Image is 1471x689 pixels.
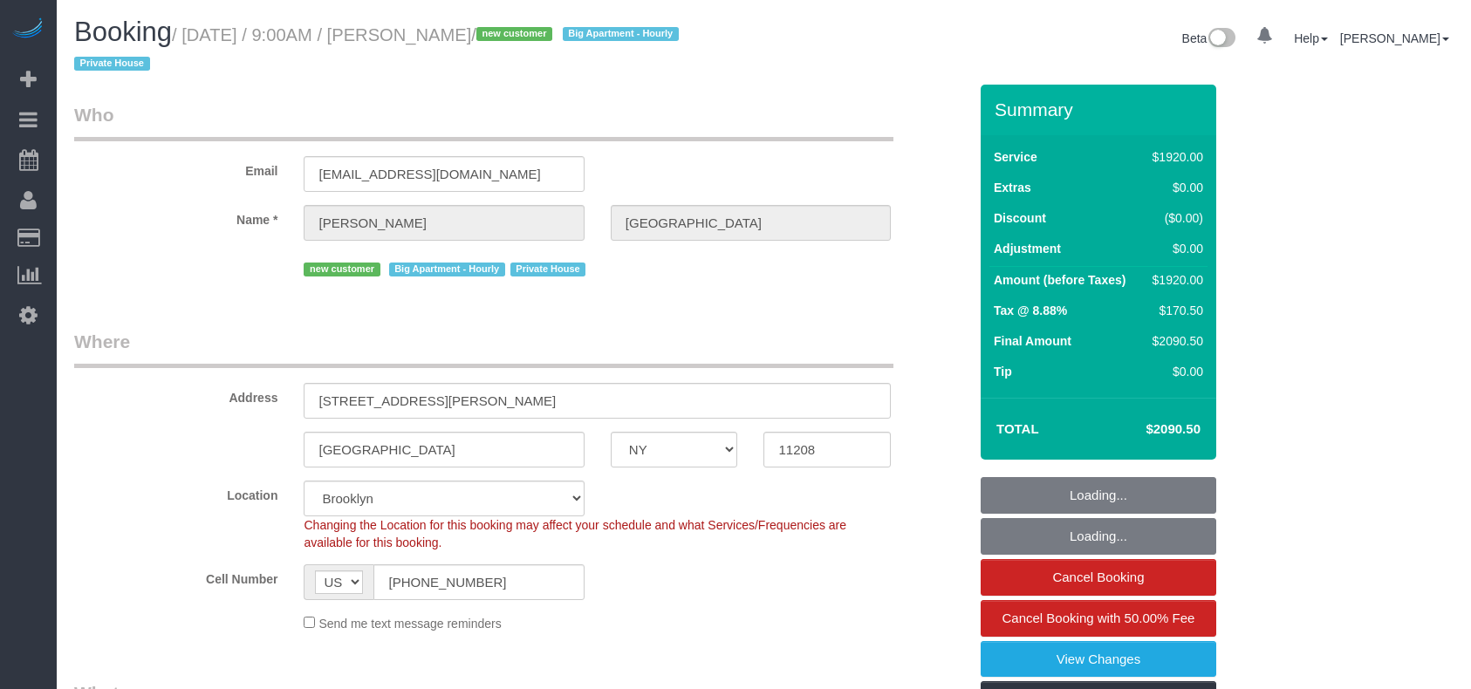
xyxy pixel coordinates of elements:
[74,329,893,368] legend: Where
[510,263,586,276] span: Private House
[994,302,1067,319] label: Tax @ 8.88%
[1147,271,1203,289] div: $1920.00
[981,559,1216,596] a: Cancel Booking
[61,564,291,588] label: Cell Number
[389,263,505,276] span: Big Apartment - Hourly
[476,27,552,41] span: new customer
[1147,240,1203,257] div: $0.00
[994,209,1046,227] label: Discount
[1147,209,1203,227] div: ($0.00)
[74,25,684,74] small: / [DATE] / 9:00AM / [PERSON_NAME]
[994,271,1125,289] label: Amount (before Taxes)
[304,432,584,467] input: City
[1340,31,1449,45] a: [PERSON_NAME]
[1095,422,1201,437] h4: $2090.50
[304,263,380,276] span: new customer
[1182,31,1236,45] a: Beta
[74,57,150,71] span: Private House
[1147,332,1203,350] div: $2090.50
[1294,31,1328,45] a: Help
[304,205,584,241] input: First Name
[995,99,1208,119] h3: Summary
[10,17,45,42] img: Automaid Logo
[1147,148,1203,166] div: $1920.00
[373,564,584,600] input: Cell Number
[981,600,1216,637] a: Cancel Booking with 50.00% Fee
[981,641,1216,678] a: View Changes
[318,617,501,631] span: Send me text message reminders
[994,179,1031,196] label: Extras
[74,17,172,47] span: Booking
[304,156,584,192] input: Email
[304,518,846,549] span: Changing the Location for this booking may affect your schedule and what Services/Frequencies are...
[994,363,1012,380] label: Tip
[611,205,891,241] input: Last Name
[1147,302,1203,319] div: $170.50
[1147,363,1203,380] div: $0.00
[61,481,291,504] label: Location
[994,148,1037,166] label: Service
[61,383,291,406] label: Address
[994,240,1061,257] label: Adjustment
[61,205,291,229] label: Name *
[763,432,891,467] input: Zip Code
[996,421,1039,436] strong: Total
[74,102,893,141] legend: Who
[563,27,679,41] span: Big Apartment - Hourly
[1002,611,1195,625] span: Cancel Booking with 50.00% Fee
[61,156,291,180] label: Email
[1207,28,1235,51] img: New interface
[1147,179,1203,196] div: $0.00
[994,332,1071,350] label: Final Amount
